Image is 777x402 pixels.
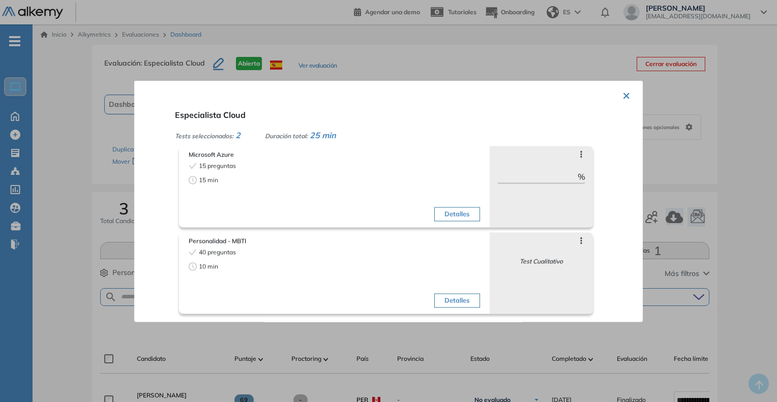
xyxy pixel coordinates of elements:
span: Tests seleccionados: [175,132,233,139]
span: 15 preguntas [199,161,236,170]
span: Test Cualitativo [520,257,563,266]
button: × [622,84,631,104]
span: clock-circle [189,176,197,184]
span: clock-circle [189,262,197,270]
span: 10 min [199,262,218,271]
span: % [578,170,585,182]
span: 2 [235,130,241,140]
button: Detalles [434,293,480,307]
span: 40 preguntas [199,248,236,257]
span: 25 min [310,130,336,140]
span: Personalidad - MBTI [189,236,480,245]
span: Duración total: [265,132,308,139]
span: check [189,248,197,256]
button: Detalles [434,207,480,221]
span: Especialista Cloud [175,109,246,119]
span: check [189,162,197,170]
span: Microsoft Azure [189,150,480,159]
span: 15 min [199,175,218,184]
